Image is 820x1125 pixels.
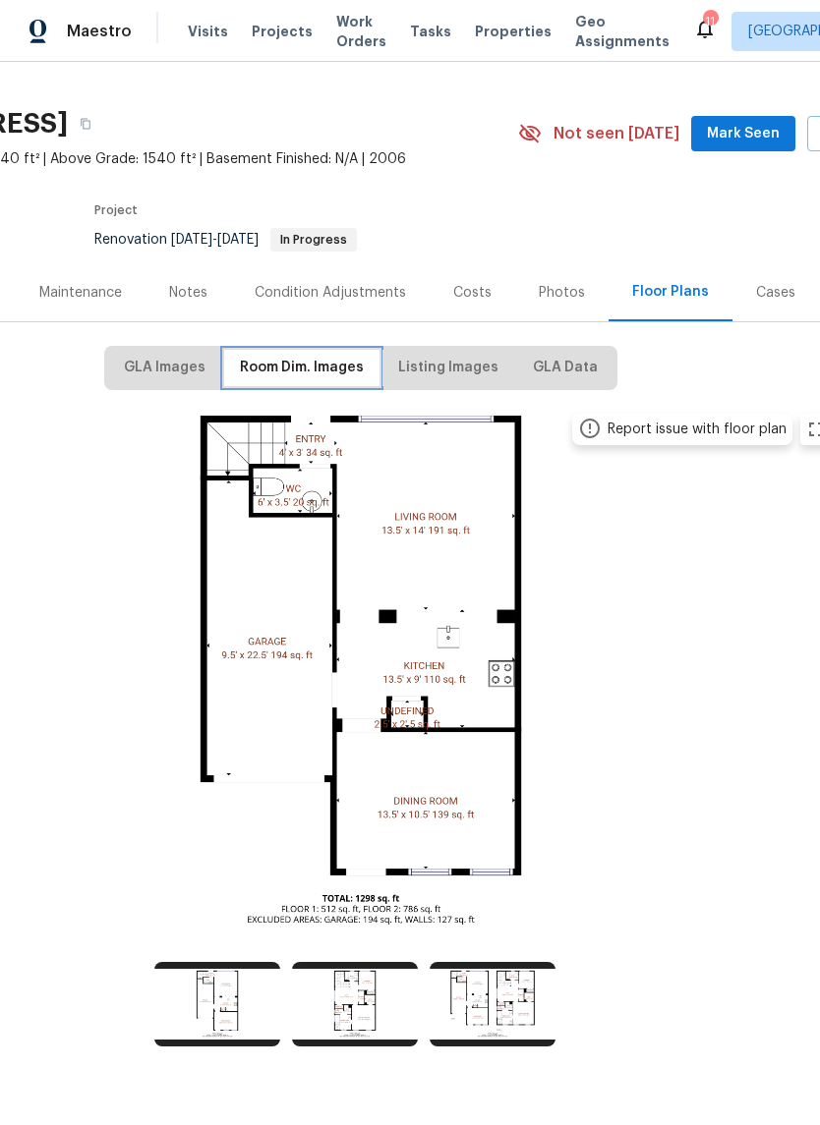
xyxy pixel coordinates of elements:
[188,22,228,41] span: Visits
[756,283,795,303] div: Cases
[252,22,313,41] span: Projects
[691,116,795,152] button: Mark Seen
[68,106,103,141] button: Copy Address
[171,233,212,247] span: [DATE]
[67,22,132,41] span: Maestro
[703,12,717,31] div: 11
[382,350,514,386] button: Listing Images
[154,962,280,1046] img: https://cabinet-assets.s3.amazonaws.com/production/storage/6f303c37-ef89-4982-89f1-9ed747b44689.p...
[124,356,205,380] span: GLA Images
[554,124,679,143] span: Not seen [DATE]
[707,122,780,146] span: Mark Seen
[255,283,406,303] div: Condition Adjustments
[336,12,386,51] span: Work Orders
[94,204,138,216] span: Project
[453,283,492,303] div: Costs
[533,356,598,380] span: GLA Data
[517,350,614,386] button: GLA Data
[575,12,670,51] span: Geo Assignments
[240,356,364,380] span: Room Dim. Images
[39,283,122,303] div: Maintenance
[539,283,585,303] div: Photos
[430,962,556,1046] img: https://cabinet-assets.s3.amazonaws.com/production/storage/c737d709-d17f-402e-86e6-e18d11ce7df2.p...
[398,356,498,380] span: Listing Images
[108,350,221,386] button: GLA Images
[475,22,552,41] span: Properties
[632,282,709,302] div: Floor Plans
[169,283,207,303] div: Notes
[224,350,380,386] button: Room Dim. Images
[94,233,357,247] span: Renovation
[217,233,259,247] span: [DATE]
[171,233,259,247] span: -
[272,234,355,246] span: In Progress
[292,962,418,1046] img: https://cabinet-assets.s3.amazonaws.com/production/storage/c5ae1c36-941b-43d5-b301-32426cd7cd77.p...
[410,25,451,38] span: Tasks
[608,420,787,439] div: Report issue with floor plan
